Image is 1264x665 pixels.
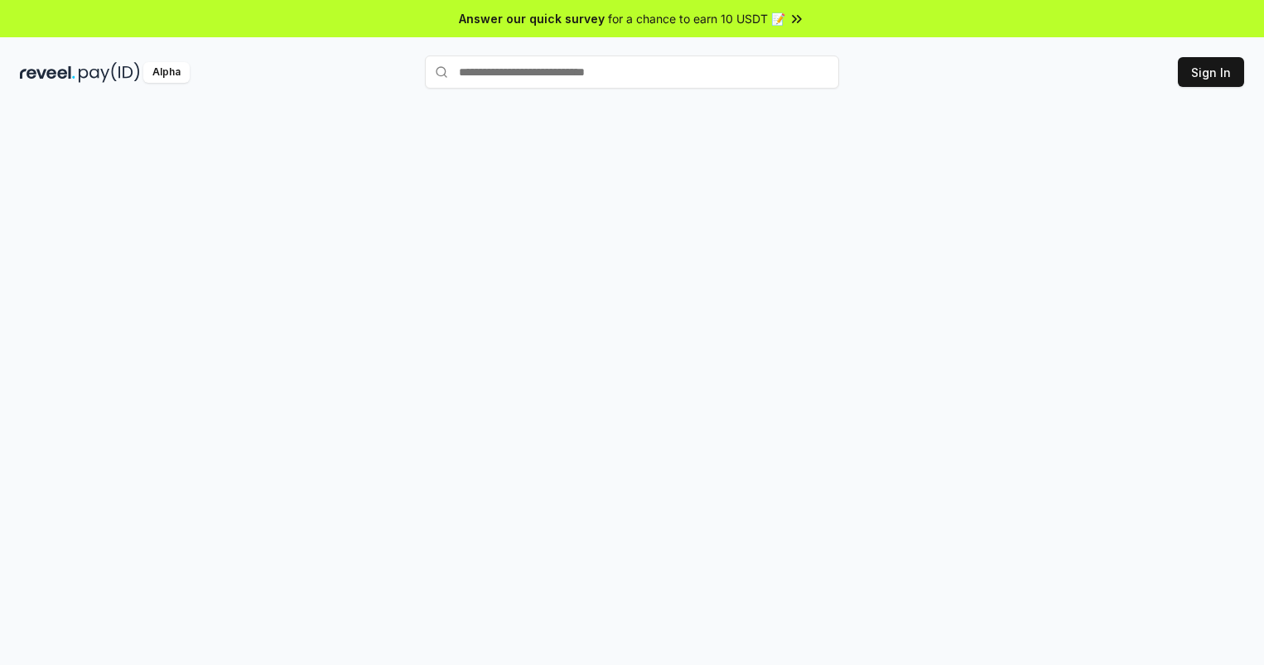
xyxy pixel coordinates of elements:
img: pay_id [79,62,140,83]
div: Alpha [143,62,190,83]
span: for a chance to earn 10 USDT 📝 [608,10,785,27]
img: reveel_dark [20,62,75,83]
button: Sign In [1178,57,1244,87]
span: Answer our quick survey [459,10,605,27]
